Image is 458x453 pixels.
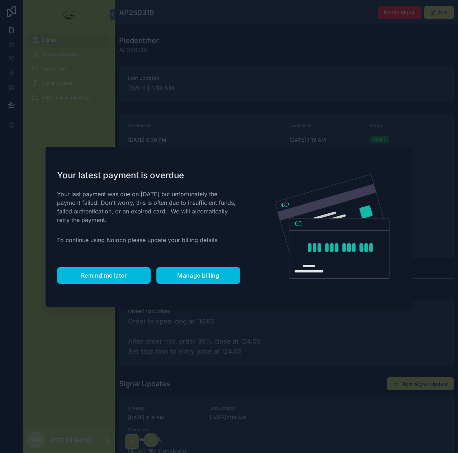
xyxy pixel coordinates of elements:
p: To continue using Noloco please update your billing details [57,236,240,244]
h1: Your latest payment is overdue [57,170,240,181]
img: Credit card illustration [275,174,389,279]
span: Manage billing [177,272,219,279]
button: Remind me later [57,267,151,284]
button: Manage billing [156,267,240,284]
span: Remind me later [81,272,127,279]
p: Your last payment was due on [DATE] but unfortunately the payment failed. Don't worry, this is of... [57,190,240,224]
